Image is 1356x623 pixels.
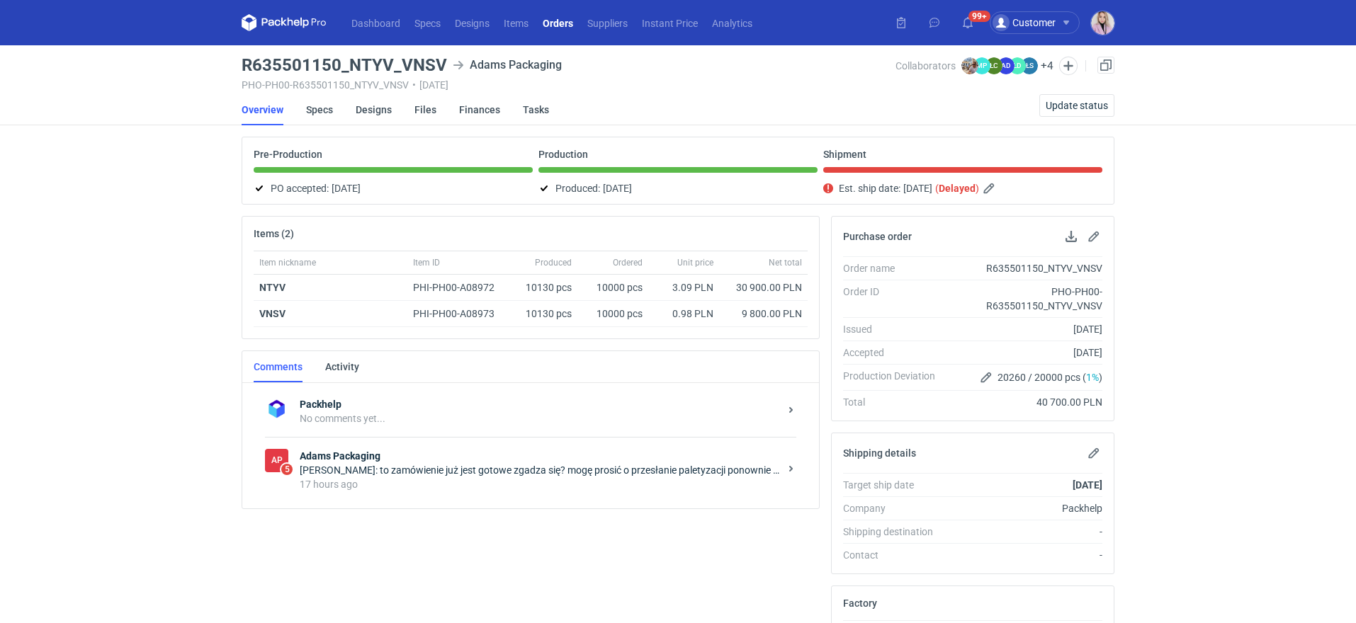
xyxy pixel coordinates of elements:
p: Pre-Production [254,149,322,160]
div: Contact [843,548,947,562]
div: Shipping destination [843,525,947,539]
div: 10130 pcs [514,275,577,301]
div: Accepted [843,345,947,360]
a: Finances [459,94,500,125]
span: Produced [535,257,572,268]
div: 30 900.00 PLN [725,280,802,295]
a: NTYV [259,282,286,293]
img: Klaudia Wiśniewska [1091,11,1114,35]
div: - [947,548,1102,562]
div: 10000 pcs [577,275,648,301]
a: Specs [306,94,333,125]
h2: Factory [843,598,877,609]
h2: Purchase order [843,231,912,242]
span: Net total [769,257,802,268]
h2: Items (2) [254,228,294,239]
strong: Packhelp [300,397,779,411]
a: Files [414,94,436,125]
button: Update status [1039,94,1114,117]
figcaption: MP [973,57,990,74]
a: Comments [254,351,303,382]
div: 9 800.00 PLN [725,307,802,321]
div: Produced: [538,180,818,197]
figcaption: ŁS [1021,57,1038,74]
div: 10130 pcs [514,301,577,327]
button: +4 [1041,59,1053,72]
span: [DATE] [332,180,361,197]
div: [PERSON_NAME]: to zamówienie już jest gotowe zgadza się? mogę prosić o przesłanie paletyzacji pon... [300,463,779,477]
svg: Packhelp Pro [242,14,327,31]
a: Duplicate [1097,57,1114,74]
a: VNSV [259,308,286,319]
div: 3.09 PLN [654,280,713,295]
span: Item nickname [259,257,316,268]
div: Target ship date [843,478,947,492]
span: [DATE] [603,180,632,197]
em: ) [976,183,979,194]
a: Items [497,14,536,31]
div: Production Deviation [843,369,947,386]
div: Packhelp [947,501,1102,515]
div: 17 hours ago [300,477,779,491]
div: Issued [843,322,947,336]
a: Specs [407,14,448,31]
a: Suppliers [580,14,635,31]
div: 10000 pcs [577,301,648,327]
button: Edit production Deviation [978,369,995,386]
span: Unit price [677,257,713,268]
a: Designs [448,14,497,31]
a: Analytics [705,14,759,31]
div: PHI-PH00-A08973 [413,307,508,321]
em: ( [935,183,939,194]
figcaption: AP [265,449,288,472]
button: Edit shipping details [1085,445,1102,462]
span: • [412,79,416,91]
span: 20260 / 20000 pcs ( ) [998,370,1102,384]
a: Dashboard [344,14,407,31]
div: Customer [993,14,1056,31]
div: Total [843,395,947,409]
div: Order ID [843,285,947,313]
span: 5 [281,464,293,475]
button: Edit estimated shipping date [982,180,999,197]
div: PHI-PH00-A08972 [413,280,508,295]
div: 40 700.00 PLN [947,395,1102,409]
button: 99+ [956,11,979,34]
span: Update status [1046,101,1108,110]
h2: Shipping details [843,447,916,459]
div: [DATE] [947,345,1102,360]
button: Customer [990,11,1091,34]
span: 1% [1086,372,1099,383]
button: Edit collaborators [1059,57,1078,75]
a: Tasks [523,94,549,125]
div: R635501150_NTYV_VNSV [947,261,1102,275]
span: [DATE] [903,180,932,197]
a: Overview [242,94,283,125]
div: Adams Packaging [453,57,562,74]
strong: [DATE] [1073,479,1102,491]
strong: Delayed [939,183,976,194]
a: Designs [356,94,392,125]
div: 0.98 PLN [654,307,713,321]
h3: R635501150_NTYV_VNSV [242,57,447,74]
div: PHO-PH00-R635501150_NTYV_VNSV [947,285,1102,313]
button: Edit purchase order [1085,228,1102,245]
a: Orders [536,14,580,31]
a: Activity [325,351,359,382]
div: Company [843,501,947,515]
button: Download PO [1063,228,1080,245]
strong: Adams Packaging [300,449,779,463]
div: Est. ship date: [823,180,1102,197]
img: Packhelp [265,397,288,421]
img: Michał Palasek [961,57,978,74]
p: Production [538,149,588,160]
div: Adams Packaging [265,449,288,472]
a: Instant Price [635,14,705,31]
figcaption: ŁC [985,57,1002,74]
div: PHO-PH00-R635501150_NTYV_VNSV [DATE] [242,79,895,91]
